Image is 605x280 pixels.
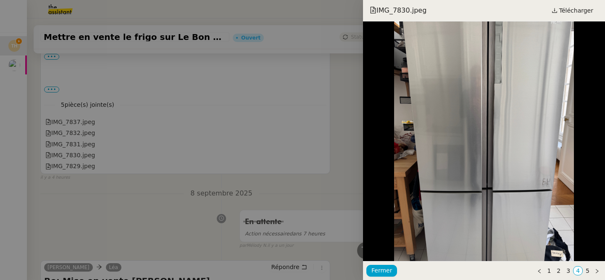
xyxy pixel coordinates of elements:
[559,5,593,16] span: Télécharger
[573,267,582,275] a: 4
[554,267,563,275] a: 2
[371,266,392,275] span: Fermer
[592,266,602,275] button: Page suivante
[554,266,563,275] li: 2
[535,266,544,275] button: Page précédente
[573,266,583,275] li: 4
[370,6,426,15] span: IMG_7830.jpeg
[583,267,592,275] a: 5
[366,265,397,277] button: Fermer
[544,266,554,275] li: 1
[564,267,573,275] a: 3
[544,267,553,275] a: 1
[547,5,598,16] a: Télécharger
